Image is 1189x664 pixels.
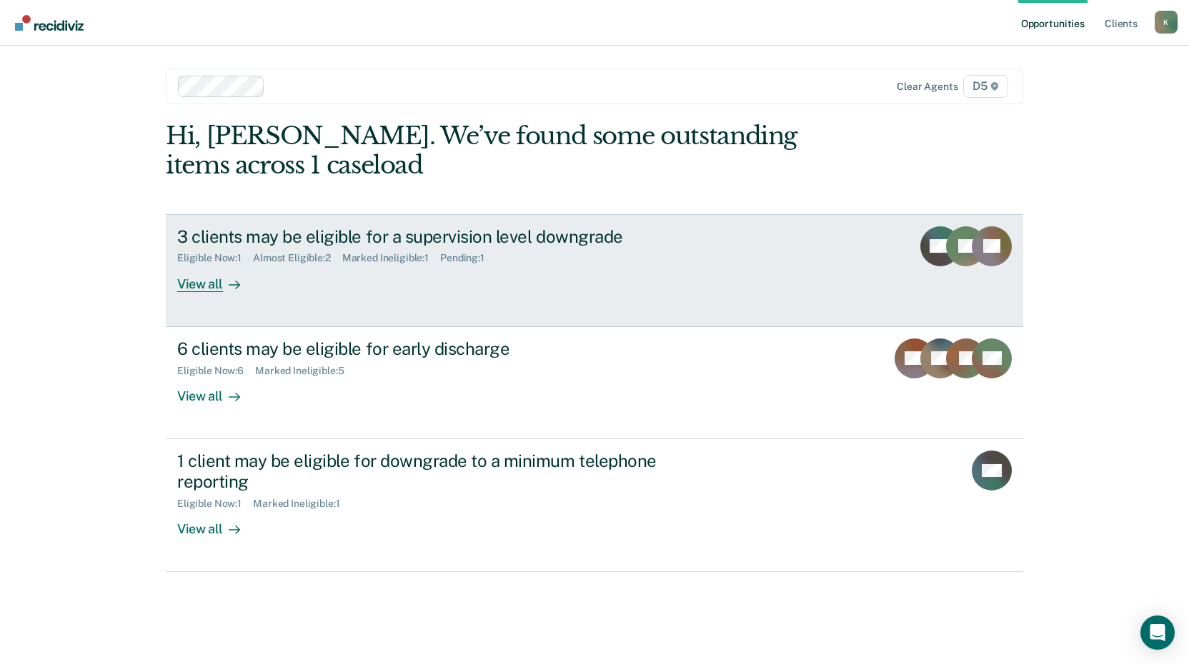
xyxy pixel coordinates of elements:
div: Marked Ineligible : 5 [255,365,355,377]
div: 1 client may be eligible for downgrade to a minimum telephone reporting [177,451,679,492]
div: Marked Ineligible : 1 [253,498,351,510]
a: 3 clients may be eligible for a supervision level downgradeEligible Now:1Almost Eligible:2Marked ... [166,214,1023,327]
div: Eligible Now : 1 [177,498,253,510]
div: Almost Eligible : 2 [253,252,342,264]
div: Pending : 1 [440,252,496,264]
div: Open Intercom Messenger [1140,615,1175,650]
span: D5 [963,75,1008,98]
a: 1 client may be eligible for downgrade to a minimum telephone reportingEligible Now:1Marked Ineli... [166,439,1023,572]
div: View all [177,376,257,404]
div: Clear agents [897,81,957,93]
a: 6 clients may be eligible for early dischargeEligible Now:6Marked Ineligible:5View all [166,327,1023,439]
div: 6 clients may be eligible for early discharge [177,338,679,359]
div: Marked Ineligible : 1 [342,252,440,264]
div: Hi, [PERSON_NAME]. We’ve found some outstanding items across 1 caseload [166,121,852,180]
div: View all [177,509,257,537]
img: Recidiviz [15,15,84,31]
div: 3 clients may be eligible for a supervision level downgrade [177,226,679,247]
button: Profile dropdown button [1155,11,1178,34]
div: Eligible Now : 6 [177,365,255,377]
div: View all [177,264,257,292]
div: Eligible Now : 1 [177,252,253,264]
div: K [1155,11,1178,34]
